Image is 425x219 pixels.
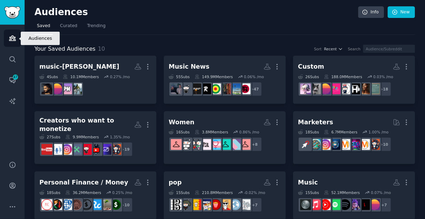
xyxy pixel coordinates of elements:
div: 27 Sub s [39,134,60,139]
a: Trending [85,20,108,35]
div: 55 Sub s [169,74,190,79]
a: Curated [58,20,80,35]
a: Creators who want to monetize27Subs9.9MMembers1.35% /mo+19socialmediaSocialMediaLoungeContentCrea... [34,111,156,164]
img: hiphop101 [369,83,380,94]
div: + 47 [247,82,262,96]
div: + 10 [377,137,392,152]
div: + 18 [377,82,392,96]
div: Sort [314,46,322,51]
div: 0.27 % /mo [110,74,130,79]
div: + 10 [118,198,133,212]
span: Recent [324,46,337,51]
img: crossdressing [230,139,241,150]
div: 26 Sub s [298,74,319,79]
img: YoutubeMusic [320,199,331,210]
div: 0.86 % /mo [239,130,259,134]
button: Recent [324,46,343,51]
div: 18 Sub s [39,190,60,195]
div: + 7 [377,198,392,212]
span: Trending [87,23,105,29]
div: Music [298,178,318,187]
div: Personal Finance / Money [39,178,128,187]
div: 0.03 % /mo [373,74,393,79]
img: povertyfinancecanada [41,199,52,210]
img: referralcodes [91,199,102,210]
img: jpop [240,83,251,94]
div: 4 Sub s [39,74,58,79]
img: GummySearch logo [4,6,20,19]
img: contentcreation [71,144,82,155]
img: popheadscirclejerk [71,83,82,94]
div: 10.1M Members [63,74,99,79]
img: BraTalk [200,139,211,150]
img: Midsizefashion [240,139,251,150]
img: MtF [210,139,221,150]
img: Affiliatemarketing [310,139,321,150]
img: InstagramMarketing [320,139,331,150]
div: 52.1M Members [324,190,360,195]
img: Money [110,199,121,210]
div: + 8 [247,137,262,152]
span: 47 [12,75,19,80]
div: + 7 [247,198,262,212]
img: Frugal_Ind [51,199,62,210]
img: FrugalFemaleFashion [171,139,182,150]
img: digital_marketing [330,139,341,150]
img: Reggaeton [220,83,231,94]
a: Women16Subs3.8MMembers0.86% /mo+8MidsizefashioncrossdressingPlusSizeFashionMtFBraTalkbraswapbigbo... [164,111,286,164]
div: pop [169,178,182,187]
img: ContentCreationTools [91,144,102,155]
img: trap [191,83,201,94]
img: braswap [191,139,201,150]
div: 16 Sub s [169,130,190,134]
a: 47 [4,71,21,89]
div: Search [348,46,361,51]
img: popheads [61,83,72,94]
a: music-[PERSON_NAME]4Subs10.1MMembers0.27% /mopopheadscirclejerkpopheadspopculturechatariheads [34,56,156,104]
img: socialmedia [369,139,380,150]
a: Marketers18Subs6.7MMembers1.00% /mo+10socialmediamarketingSEODigitalMarketingdigital_marketingIns... [293,111,415,164]
div: 6.7M Members [324,130,358,134]
div: 18 Sub s [298,130,319,134]
img: citypop [230,83,241,94]
div: 210.8M Members [195,190,233,195]
div: 9.9M Members [65,134,99,139]
img: netflix [359,199,370,210]
img: musictheory [171,199,182,210]
img: PlusSizeFashion [220,139,231,150]
div: -0.02 % /mo [244,190,265,195]
img: punk [171,83,182,94]
img: promocodes [81,199,92,210]
a: Info [358,6,384,18]
img: SmallYTChannel [81,144,92,155]
img: PPC [300,139,311,150]
img: LosAngeles [191,199,201,210]
img: NewTubers [41,144,52,155]
img: Music [300,83,311,94]
span: Curated [60,23,77,29]
div: Creators who want to monetize [39,116,134,133]
span: Saved [37,23,50,29]
img: popculturechat [51,83,62,94]
img: politics [340,83,350,94]
img: news [230,199,241,210]
img: rnb [359,83,370,94]
img: memes [310,83,321,94]
img: HUNTRX [349,199,360,210]
img: AppleMusic [310,199,321,210]
img: popculturechat [369,199,380,210]
img: Fauxmoi [330,83,341,94]
div: 36.2M Members [65,190,101,195]
img: SocialMediaLounge [101,144,111,155]
span: Your Saved Audiences [34,45,96,54]
a: New [388,6,415,18]
div: music-[PERSON_NAME] [39,62,119,71]
div: + 19 [118,142,133,157]
img: bigboobproblems [181,139,192,150]
img: InstagramMarketing [61,144,72,155]
img: musicindustry [300,199,311,210]
img: hiphopheads [349,83,360,94]
div: 0.25 % /mo [112,190,132,195]
img: classicalmusic [181,199,192,210]
img: spotify [330,199,341,210]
